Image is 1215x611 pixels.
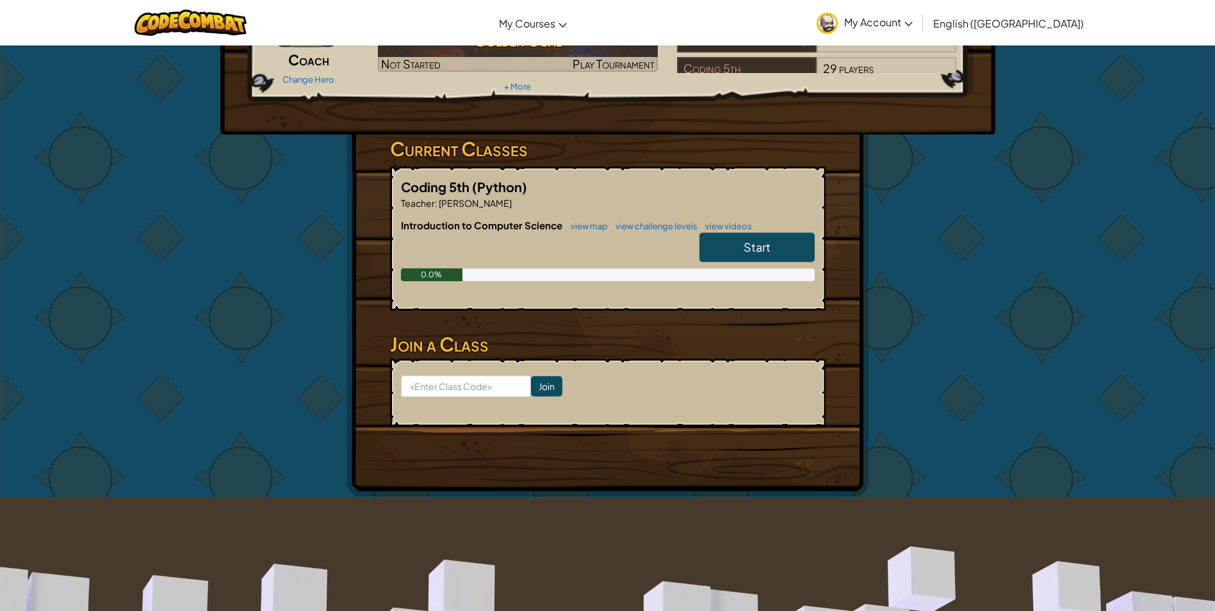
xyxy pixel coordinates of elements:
div: 0.0% [401,268,463,281]
span: Teacher [401,197,435,209]
a: English ([GEOGRAPHIC_DATA]) [927,6,1090,40]
span: Start [744,240,771,254]
span: 29 [823,61,837,76]
input: <Enter Class Code> [401,375,531,397]
a: Change Hero [282,74,334,85]
span: Introduction to Computer Science [401,219,564,231]
span: (Python) [472,179,527,195]
div: Coding 5th [677,57,817,81]
input: Join [531,376,562,396]
a: Golden GoalNot StartedPlay Tournament [378,23,658,72]
span: Play Tournament [573,56,655,71]
h3: Join a Class [390,330,826,359]
h3: Current Classes [390,134,826,163]
a: My Courses [493,6,573,40]
span: Coding 5th [401,179,472,195]
a: view challenge levels [609,221,697,231]
span: players [839,61,874,76]
a: view videos [699,221,752,231]
img: avatar [817,13,838,34]
span: My Account [844,15,913,29]
span: My Courses [499,17,555,30]
span: [PERSON_NAME] [437,197,512,209]
a: [GEOGRAPHIC_DATA]336players [677,40,957,55]
a: My Account [810,3,919,43]
span: Coach [288,51,329,69]
a: view map [564,221,608,231]
span: Not Started [381,56,441,71]
span: : [435,197,437,209]
img: CodeCombat logo [135,10,247,36]
a: Coding 5th29players [677,69,957,84]
a: + More [504,81,531,92]
span: English ([GEOGRAPHIC_DATA]) [933,17,1084,30]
